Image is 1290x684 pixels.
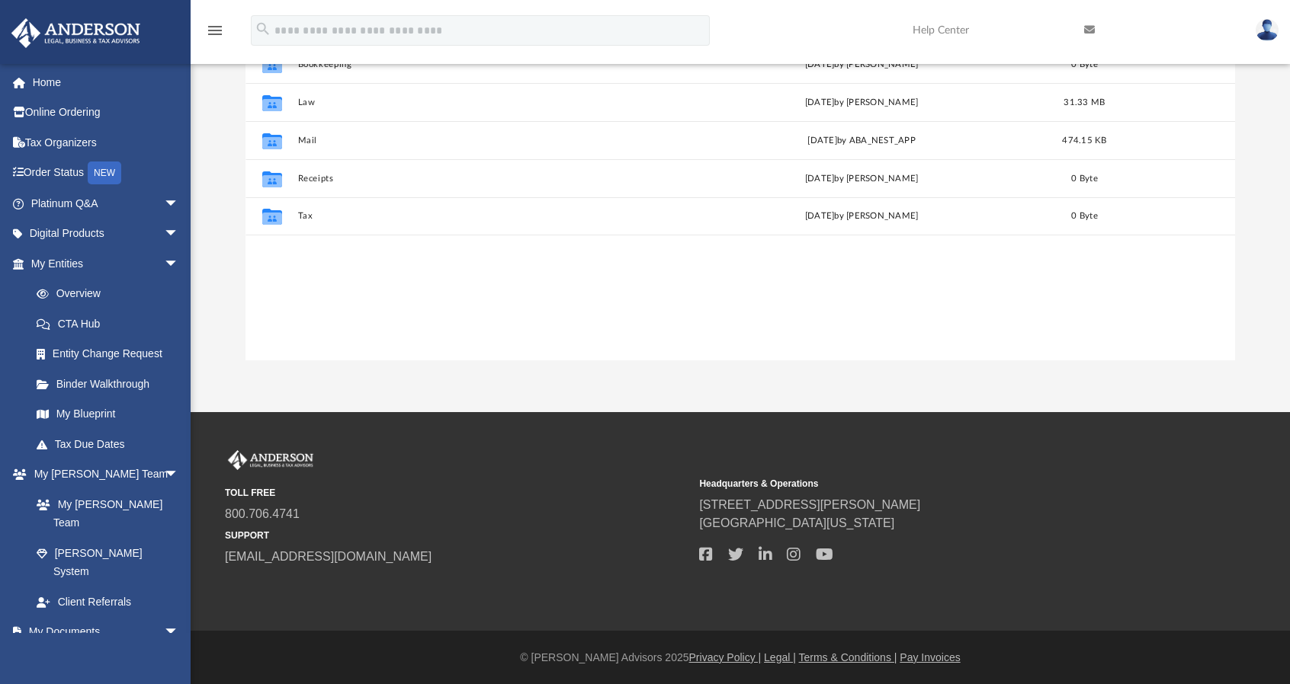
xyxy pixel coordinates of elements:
a: Legal | [764,651,796,663]
a: My Blueprint [21,399,194,430]
a: Entity Change Request [21,339,202,369]
img: Anderson Advisors Platinum Portal [7,18,145,48]
div: [DATE] by [PERSON_NAME] [676,96,1048,110]
a: Home [11,67,202,97]
a: My [PERSON_NAME] Teamarrow_drop_down [11,459,194,490]
button: Bookkeeping [298,59,669,69]
a: Tax Due Dates [21,429,202,459]
a: Overview [21,279,202,309]
button: Law [298,97,669,107]
div: [DATE] by [PERSON_NAME] [676,58,1048,72]
div: [DATE] by [PERSON_NAME] [676,172,1048,186]
a: [GEOGRAPHIC_DATA][US_STATE] [699,516,894,529]
span: arrow_drop_down [164,459,194,491]
i: search [255,21,271,37]
img: User Pic [1256,19,1279,41]
div: [DATE] by ABA_NEST_APP [676,134,1048,148]
button: Tax [298,212,669,222]
small: Headquarters & Operations [699,477,1163,491]
a: Tax Organizers [11,127,202,158]
div: © [PERSON_NAME] Advisors 2025 [191,650,1290,666]
div: [DATE] by [PERSON_NAME] [676,209,1048,223]
a: [EMAIL_ADDRESS][DOMAIN_NAME] [225,550,432,563]
span: 31.33 MB [1064,98,1105,107]
button: Mail [298,136,669,145]
button: Receipts [298,174,669,184]
small: TOLL FREE [225,486,688,500]
a: [PERSON_NAME] System [21,538,194,587]
a: My Documentsarrow_drop_down [11,617,194,647]
span: arrow_drop_down [164,219,194,250]
a: 800.706.4741 [225,507,300,520]
a: Digital Productsarrow_drop_down [11,219,202,249]
span: arrow_drop_down [164,248,194,280]
small: SUPPORT [225,529,688,542]
a: CTA Hub [21,308,202,339]
span: arrow_drop_down [164,617,194,648]
i: menu [206,21,224,40]
div: NEW [88,161,121,184]
div: grid [245,45,1235,361]
a: menu [206,29,224,40]
span: arrow_drop_down [164,188,194,219]
a: Pay Invoices [900,651,960,663]
span: 0 Byte [1071,174,1098,183]
a: [STREET_ADDRESS][PERSON_NAME] [699,498,920,511]
img: Anderson Advisors Platinum Portal [225,450,316,470]
span: 0 Byte [1071,212,1098,220]
a: Client Referrals [21,587,194,617]
span: 474.15 KB [1062,136,1106,145]
span: 0 Byte [1071,60,1098,69]
a: Online Ordering [11,97,202,128]
a: Privacy Policy | [689,651,762,663]
a: Order StatusNEW [11,158,202,189]
a: Terms & Conditions | [799,651,897,663]
a: My Entitiesarrow_drop_down [11,248,202,279]
a: Platinum Q&Aarrow_drop_down [11,188,202,219]
a: Binder Walkthrough [21,369,202,399]
a: My [PERSON_NAME] Team [21,489,187,538]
